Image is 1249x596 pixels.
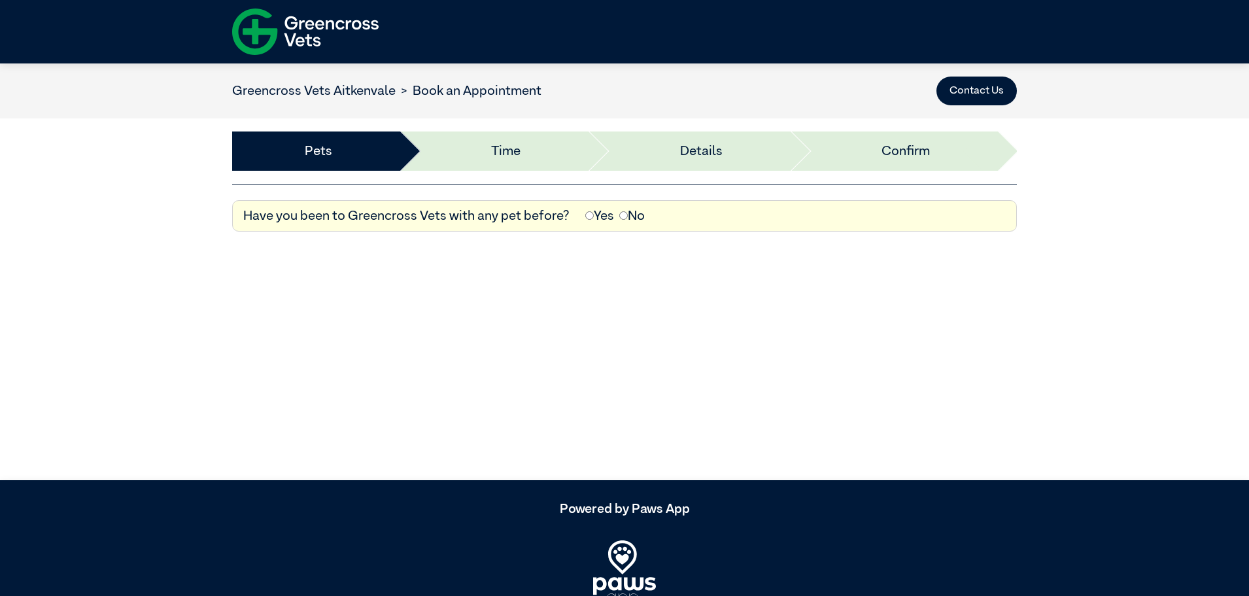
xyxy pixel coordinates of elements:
[305,141,332,161] a: Pets
[232,3,379,60] img: f-logo
[396,81,541,101] li: Book an Appointment
[232,84,396,97] a: Greencross Vets Aitkenvale
[619,206,645,226] label: No
[232,501,1017,517] h5: Powered by Paws App
[936,77,1017,105] button: Contact Us
[243,206,570,226] label: Have you been to Greencross Vets with any pet before?
[619,211,628,220] input: No
[585,206,614,226] label: Yes
[232,81,541,101] nav: breadcrumb
[585,211,594,220] input: Yes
